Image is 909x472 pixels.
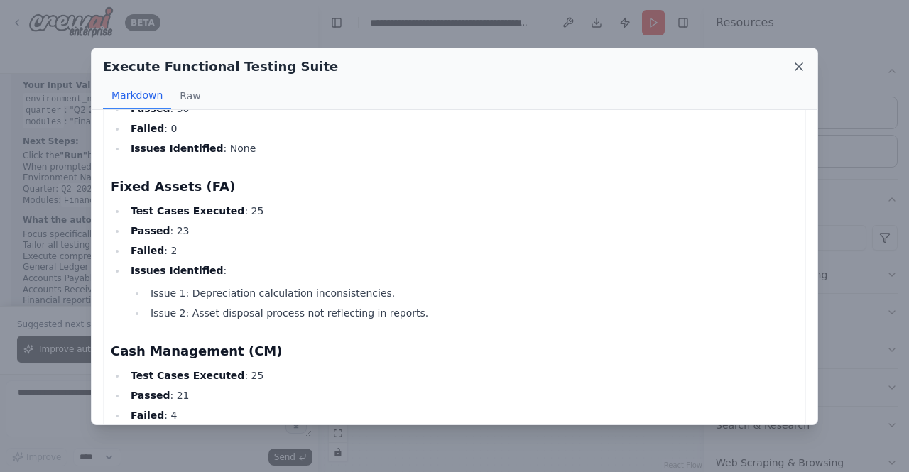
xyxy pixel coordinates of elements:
[126,387,798,404] li: : 21
[146,285,798,302] li: Issue 1: Depreciation calculation inconsistencies.
[126,120,798,137] li: : 0
[131,265,224,276] strong: Issues Identified
[131,225,170,236] strong: Passed
[126,407,798,424] li: : 4
[126,242,798,259] li: : 2
[146,304,798,322] li: Issue 2: Asset disposal process not reflecting in reports.
[103,57,338,77] h2: Execute Functional Testing Suite
[126,262,798,322] li: :
[131,390,170,401] strong: Passed
[111,177,798,197] h3: Fixed Assets (FA)
[131,143,224,154] strong: Issues Identified
[131,370,244,381] strong: Test Cases Executed
[131,205,244,216] strong: Test Cases Executed
[171,82,209,109] button: Raw
[111,341,798,361] h3: Cash Management (CM)
[126,367,798,384] li: : 25
[131,410,164,421] strong: Failed
[131,123,164,134] strong: Failed
[103,82,171,109] button: Markdown
[131,245,164,256] strong: Failed
[126,140,798,157] li: : None
[126,202,798,219] li: : 25
[126,222,798,239] li: : 23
